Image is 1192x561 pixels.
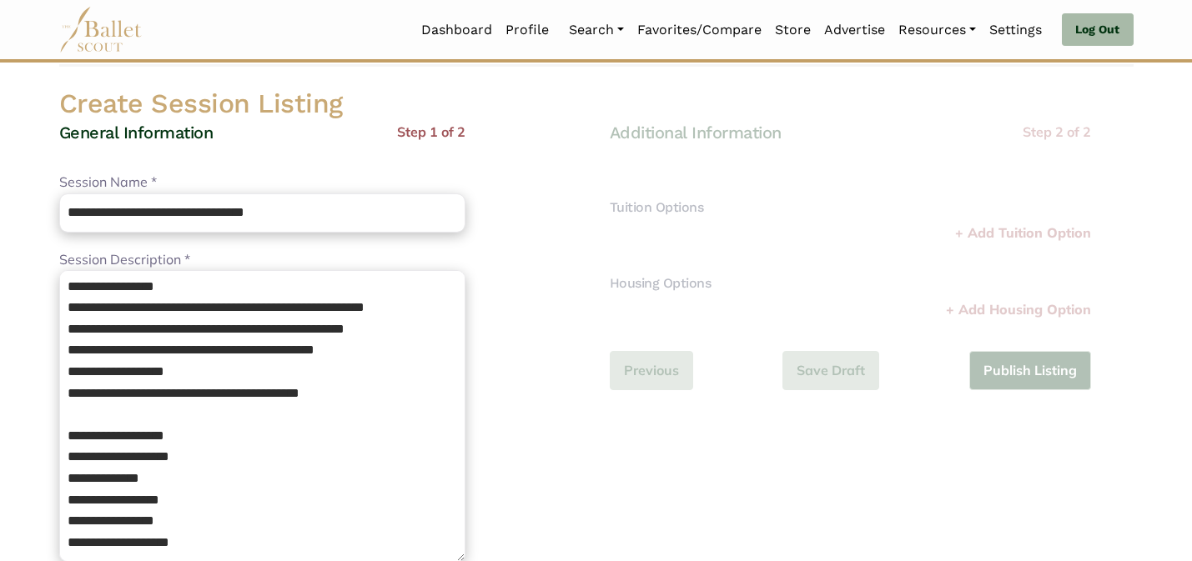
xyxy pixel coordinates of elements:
a: Favorites/Compare [631,13,768,48]
label: Session Name * [59,172,157,193]
a: Store [768,13,817,48]
a: Profile [499,13,556,48]
a: Log Out [1062,13,1133,47]
a: Resources [892,13,983,48]
p: Step 1 of 2 [397,122,465,143]
h2: Create Session Listing [46,87,1147,122]
a: Advertise [817,13,892,48]
label: Session Description * [59,249,190,271]
a: Dashboard [415,13,499,48]
h4: General Information [59,122,214,143]
a: Search [562,13,631,48]
a: Settings [983,13,1049,48]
